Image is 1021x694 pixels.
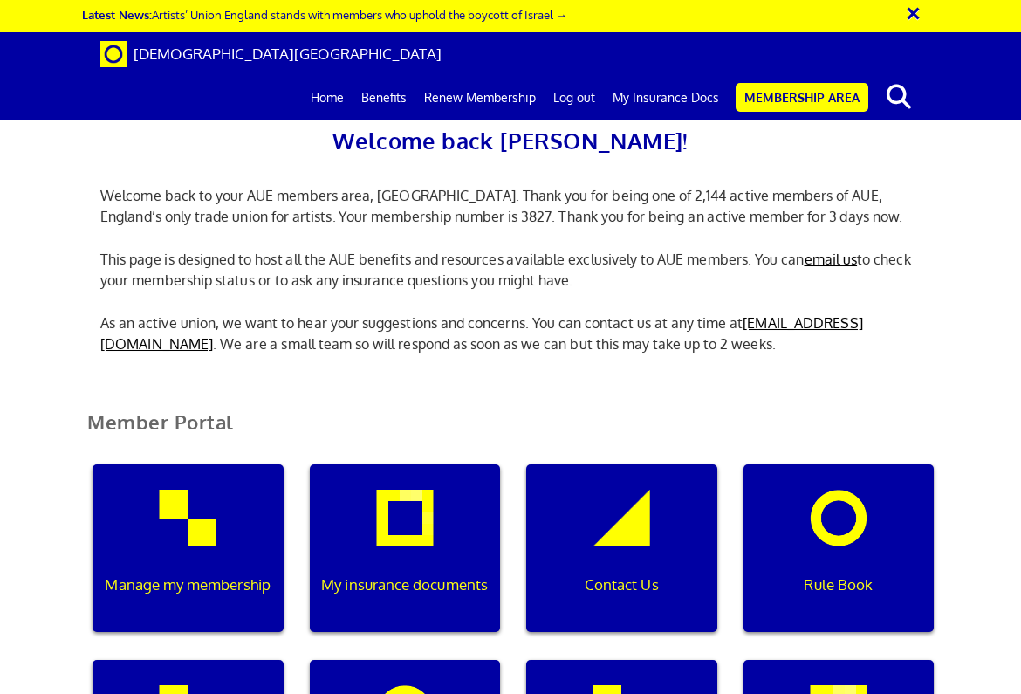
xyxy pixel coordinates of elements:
p: As an active union, we want to hear your suggestions and concerns. You can contact us at any time... [87,313,934,354]
a: [EMAIL_ADDRESS][DOMAIN_NAME] [100,314,863,353]
a: Benefits [353,76,415,120]
a: Log out [545,76,604,120]
a: Manage my membership [79,464,297,660]
h2: Welcome back [PERSON_NAME]! [87,122,934,159]
a: Rule Book [730,464,948,660]
a: Home [302,76,353,120]
a: Brand [DEMOGRAPHIC_DATA][GEOGRAPHIC_DATA] [87,32,455,76]
a: My insurance documents [297,464,514,660]
p: Rule Book [752,574,924,596]
button: search [872,79,925,115]
a: Renew Membership [415,76,545,120]
a: Latest News:Artists’ Union England stands with members who uphold the boycott of Israel → [82,7,567,22]
p: My insurance documents [319,574,490,596]
p: Welcome back to your AUE members area, [GEOGRAPHIC_DATA]. Thank you for being one of 2,144 active... [87,185,934,227]
strong: Latest News: [82,7,152,22]
h2: Member Portal [74,411,947,454]
a: Contact Us [513,464,730,660]
span: [DEMOGRAPHIC_DATA][GEOGRAPHIC_DATA] [134,45,442,63]
p: Manage my membership [102,574,274,596]
p: This page is designed to host all the AUE benefits and resources available exclusively to AUE mem... [87,249,934,291]
a: My Insurance Docs [604,76,728,120]
a: email us [805,251,858,268]
a: Membership Area [736,83,868,112]
p: Contact Us [536,574,708,596]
